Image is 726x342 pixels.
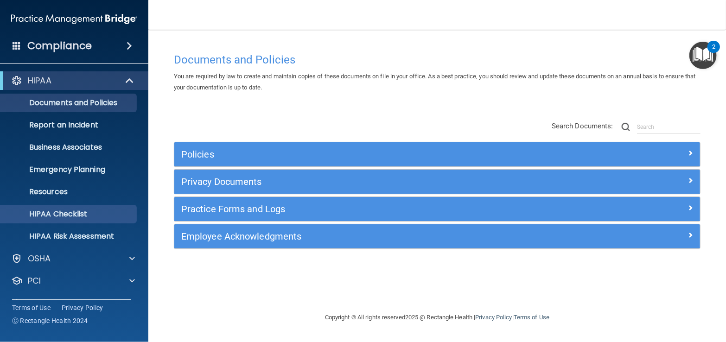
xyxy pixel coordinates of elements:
a: Privacy Policy [475,314,512,321]
span: Search Documents: [552,122,613,130]
a: PCI [11,275,135,286]
a: Practice Forms and Logs [181,202,693,216]
a: Privacy Documents [181,174,693,189]
p: HIPAA Checklist [6,209,133,219]
h5: Policies [181,149,562,159]
img: ic-search.3b580494.png [622,123,630,131]
a: Privacy Policy [62,303,103,312]
p: Report an Incident [6,120,133,130]
h4: Compliance [27,39,92,52]
span: Ⓒ Rectangle Health 2024 [12,316,88,325]
a: OfficeSafe University [11,298,135,309]
a: HIPAA [11,75,134,86]
img: PMB logo [11,10,137,28]
p: HIPAA [28,75,51,86]
a: OSHA [11,253,135,264]
p: Business Associates [6,143,133,152]
p: HIPAA Risk Assessment [6,232,133,241]
span: You are required by law to create and maintain copies of these documents on file in your office. ... [174,73,696,91]
p: Emergency Planning [6,165,133,174]
a: Policies [181,147,693,162]
a: Employee Acknowledgments [181,229,693,244]
p: PCI [28,275,41,286]
h5: Employee Acknowledgments [181,231,562,241]
input: Search [637,120,701,134]
h5: Privacy Documents [181,177,562,187]
a: Terms of Use [12,303,51,312]
div: Copyright © All rights reserved 2025 @ Rectangle Health | | [268,303,606,332]
p: OSHA [28,253,51,264]
div: 2 [712,47,715,59]
h4: Documents and Policies [174,54,701,66]
p: OfficeSafe University [28,298,115,309]
h5: Practice Forms and Logs [181,204,562,214]
button: Open Resource Center, 2 new notifications [689,42,717,69]
a: Terms of Use [514,314,549,321]
p: Resources [6,187,133,196]
p: Documents and Policies [6,98,133,108]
